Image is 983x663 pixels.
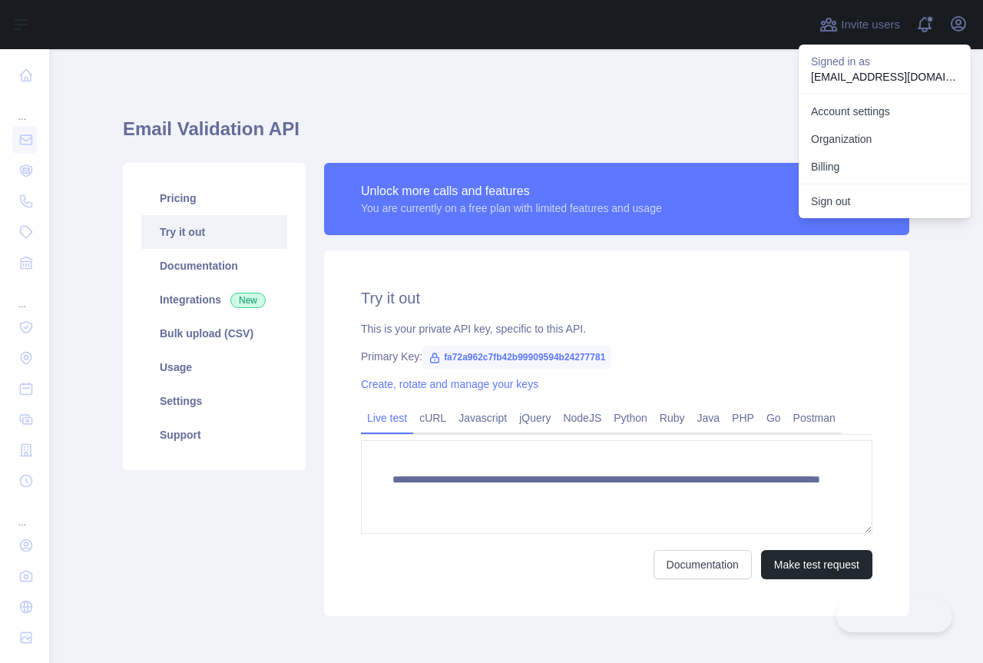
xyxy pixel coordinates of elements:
[361,349,872,364] div: Primary Key:
[12,280,37,310] div: ...
[799,98,971,125] a: Account settings
[141,283,287,317] a: Integrations New
[12,498,37,529] div: ...
[841,16,900,34] span: Invite users
[361,182,662,201] div: Unlock more calls and features
[811,54,958,69] p: Signed in as
[513,406,557,430] a: jQuery
[787,406,842,430] a: Postman
[123,117,909,154] h1: Email Validation API
[413,406,452,430] a: cURL
[141,249,287,283] a: Documentation
[361,321,872,336] div: This is your private API key, specific to this API.
[452,406,513,430] a: Javascript
[361,378,538,390] a: Create, rotate and manage your keys
[654,550,752,579] a: Documentation
[557,406,607,430] a: NodeJS
[811,69,958,85] p: [EMAIL_ADDRESS][DOMAIN_NAME]
[361,201,662,216] div: You are currently on a free plan with limited features and usage
[607,406,654,430] a: Python
[760,406,787,430] a: Go
[141,317,287,350] a: Bulk upload (CSV)
[799,125,971,153] a: Organization
[141,418,287,452] a: Support
[361,287,872,309] h2: Try it out
[141,181,287,215] a: Pricing
[836,600,952,632] iframe: Toggle Customer Support
[141,384,287,418] a: Settings
[361,406,413,430] a: Live test
[12,92,37,123] div: ...
[726,406,760,430] a: PHP
[799,187,971,215] button: Sign out
[422,346,611,369] span: fa72a962c7fb42b99909594b24277781
[761,550,872,579] button: Make test request
[141,350,287,384] a: Usage
[654,406,691,430] a: Ruby
[799,153,971,181] button: Billing
[691,406,726,430] a: Java
[230,293,266,308] span: New
[816,12,903,37] button: Invite users
[141,215,287,249] a: Try it out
